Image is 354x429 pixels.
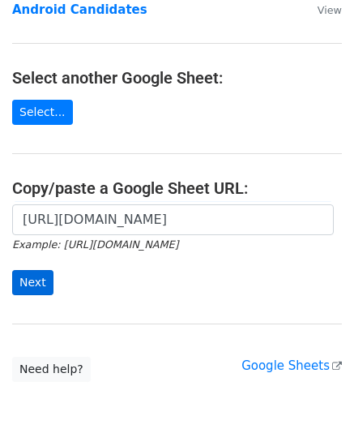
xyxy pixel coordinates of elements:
[12,270,53,295] input: Next
[12,204,334,235] input: Paste your Google Sheet URL here
[273,351,354,429] iframe: Chat Widget
[12,68,342,88] h4: Select another Google Sheet:
[12,2,147,17] a: Android Candidates
[12,100,73,125] a: Select...
[12,238,178,251] small: Example: [URL][DOMAIN_NAME]
[12,178,342,198] h4: Copy/paste a Google Sheet URL:
[12,357,91,382] a: Need help?
[241,358,342,373] a: Google Sheets
[318,4,342,16] small: View
[301,2,342,17] a: View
